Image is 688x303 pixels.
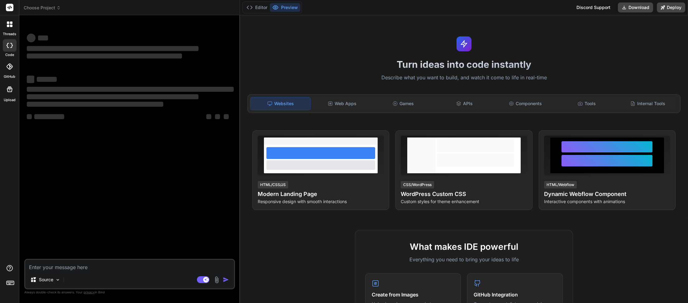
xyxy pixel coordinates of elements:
[27,46,198,51] span: ‌
[24,289,235,295] p: Always double-check its answers. Your in Bind
[544,198,670,205] p: Interactive components with animations
[27,114,32,119] span: ‌
[495,97,555,110] div: Components
[3,31,16,37] label: threads
[434,97,494,110] div: APIs
[223,277,229,283] img: icon
[557,97,617,110] div: Tools
[544,190,670,198] h4: Dynamic Webflow Component
[27,54,182,58] span: ‌
[37,77,57,82] span: ‌
[27,76,34,83] span: ‌
[573,2,614,12] div: Discord Support
[401,181,434,189] div: CSS/WordPress
[213,276,220,283] img: attachment
[244,59,684,70] h1: Turn ideas into code instantly
[34,114,64,119] span: ‌
[401,198,527,205] p: Custom styles for theme enhancement
[401,190,527,198] h4: WordPress Custom CSS
[544,181,577,189] div: HTML/Webflow
[657,2,685,12] button: Deploy
[215,114,220,119] span: ‌
[372,291,454,298] h4: Create from Images
[38,35,48,40] span: ‌
[27,94,198,99] span: ‌
[258,198,384,205] p: Responsive design with smooth interactions
[4,74,15,79] label: GitHub
[258,181,288,189] div: HTML/CSS/JS
[618,97,678,110] div: Internal Tools
[244,3,270,12] button: Editor
[24,5,61,11] span: Choose Project
[312,97,372,110] div: Web Apps
[270,3,300,12] button: Preview
[474,291,556,298] h4: GitHub Integration
[618,2,653,12] button: Download
[365,240,563,253] h2: What makes IDE powerful
[27,34,36,42] span: ‌
[365,256,563,263] p: Everything you need to bring your ideas to life
[55,277,60,282] img: Pick Models
[4,97,16,103] label: Upload
[373,97,433,110] div: Games
[224,114,229,119] span: ‌
[39,277,53,283] p: Source
[5,52,14,58] label: code
[84,290,95,294] span: privacy
[244,74,684,82] p: Describe what you want to build, and watch it come to life in real-time
[27,87,234,92] span: ‌
[206,114,211,119] span: ‌
[258,190,384,198] h4: Modern Landing Page
[27,102,163,107] span: ‌
[250,97,311,110] div: Websites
